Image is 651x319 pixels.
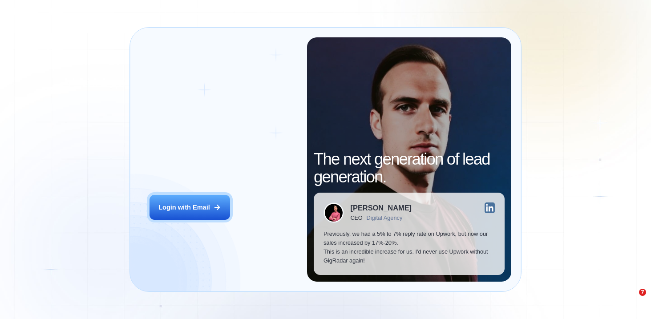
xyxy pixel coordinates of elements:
[639,289,646,296] span: 7
[621,289,642,310] iframe: Intercom live chat
[367,215,403,222] div: Digital Agency
[158,203,210,212] div: Login with Email
[150,195,230,220] button: Login with Email
[351,215,363,222] div: CEO
[323,230,495,265] p: Previously, we had a 5% to 7% reply rate on Upwork, but now our sales increased by 17%-20%. This ...
[351,204,412,211] div: [PERSON_NAME]
[314,150,505,186] h2: The next generation of lead generation.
